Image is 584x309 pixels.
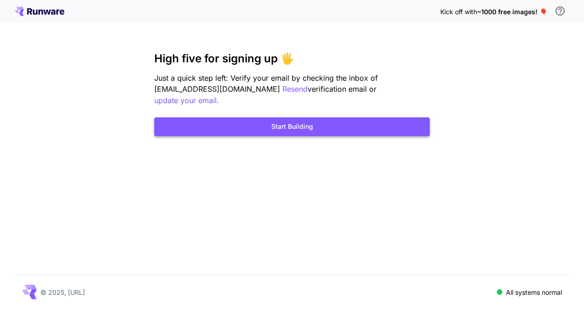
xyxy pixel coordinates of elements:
[154,117,430,136] button: Start Building
[506,287,562,297] p: All systems normal
[154,73,378,94] span: Just a quick step left: Verify your email by checking the inbox of [EMAIL_ADDRESS][DOMAIN_NAME]
[477,8,547,16] span: ~1000 free images! 🎈
[282,83,308,95] button: Resend
[308,84,376,94] span: verification email or
[40,287,85,297] p: © 2025, [URL]
[551,2,569,20] button: In order to qualify for free credit, you need to sign up with a business email address and click ...
[154,52,430,65] h3: High five for signing up 🖐️
[440,8,477,16] span: Kick off with
[154,95,219,106] button: update your email.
